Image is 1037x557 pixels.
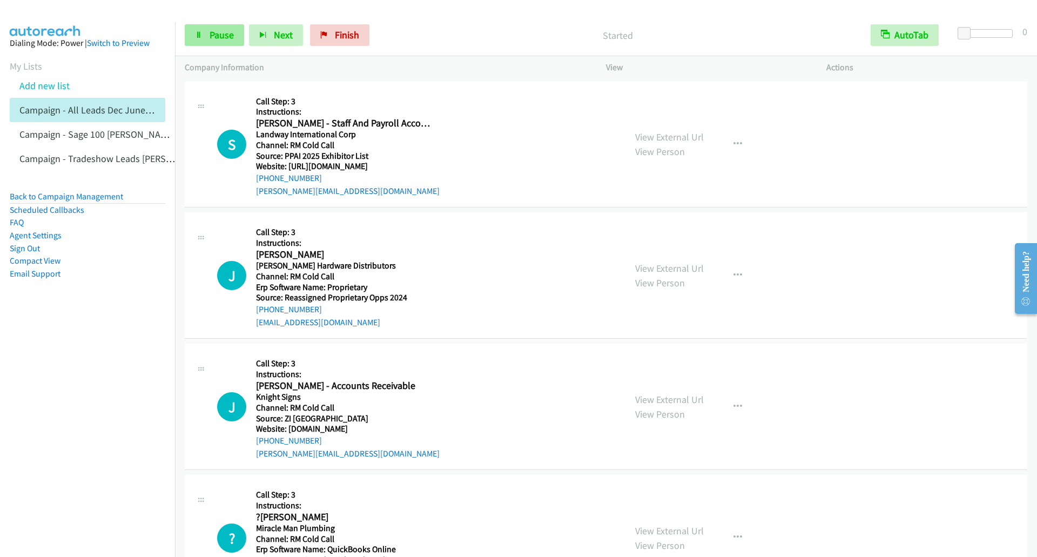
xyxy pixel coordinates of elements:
[635,131,704,143] a: View External Url
[217,130,246,159] h1: S
[256,186,440,196] a: [PERSON_NAME][EMAIL_ADDRESS][DOMAIN_NAME]
[384,28,851,43] p: Started
[871,24,939,46] button: AutoTab
[185,24,244,46] a: Pause
[256,534,436,545] h5: Channel: RM Cold Call
[256,413,440,424] h5: Source: ZI [GEOGRAPHIC_DATA]
[256,358,440,369] h5: Call Step: 3
[635,539,685,552] a: View Person
[10,230,62,240] a: Agent Settings
[10,191,123,202] a: Back to Campaign Management
[635,277,685,289] a: View Person
[249,24,303,46] button: Next
[256,129,440,140] h5: Landway International Corp
[256,511,433,524] h2: ?[PERSON_NAME]
[256,227,433,238] h5: Call Step: 3
[256,304,322,314] a: [PHONE_NUMBER]
[10,243,40,253] a: Sign Out
[19,79,70,92] a: Add new list
[217,392,246,421] h1: J
[274,29,293,41] span: Next
[185,61,587,74] p: Company Information
[256,161,440,172] h5: Website: [URL][DOMAIN_NAME]
[256,106,440,117] h5: Instructions:
[256,317,380,327] a: [EMAIL_ADDRESS][DOMAIN_NAME]
[256,392,440,402] h5: Knight Signs
[10,217,24,227] a: FAQ
[10,205,84,215] a: Scheduled Callbacks
[256,292,433,303] h5: Source: Reassigned Proprietary Opps 2024
[256,500,436,511] h5: Instructions:
[635,408,685,420] a: View Person
[635,393,704,406] a: View External Url
[217,261,246,290] h1: J
[635,262,704,274] a: View External Url
[256,173,322,183] a: [PHONE_NUMBER]
[256,96,440,107] h5: Call Step: 3
[217,524,246,553] div: The call is yet to be attempted
[10,269,60,279] a: Email Support
[256,435,322,446] a: [PHONE_NUMBER]
[87,38,150,48] a: Switch to Preview
[1022,24,1027,39] div: 0
[256,282,433,293] h5: Erp Software Name: Proprietary
[256,271,433,282] h5: Channel: RM Cold Call
[826,61,1027,74] p: Actions
[217,392,246,421] div: The call is yet to be attempted
[10,256,60,266] a: Compact View
[635,525,704,537] a: View External Url
[256,448,440,459] a: [PERSON_NAME][EMAIL_ADDRESS][DOMAIN_NAME]
[256,369,440,380] h5: Instructions:
[217,130,246,159] div: The call is yet to be attempted
[210,29,234,41] span: Pause
[19,104,247,116] a: Campaign - All Leads Dec June [PERSON_NAME] Cloned
[256,140,440,151] h5: Channel: RM Cold Call
[963,29,1013,38] div: Delay between calls (in seconds)
[10,60,42,72] a: My Lists
[256,238,433,249] h5: Instructions:
[256,402,440,413] h5: Channel: RM Cold Call
[256,544,436,555] h5: Erp Software Name: QuickBooks Online
[335,29,359,41] span: Finish
[256,380,433,392] h2: [PERSON_NAME] - Accounts Receivable
[217,524,246,553] h1: ?
[1006,236,1037,321] iframe: Resource Center
[256,117,433,130] h2: [PERSON_NAME] - Staff And Payroll Accountant
[256,424,440,434] h5: Website: [DOMAIN_NAME]
[256,260,433,271] h5: [PERSON_NAME] Hardware Distributors
[256,523,436,534] h5: Miracle Man Plumbing
[256,249,433,261] h2: [PERSON_NAME]
[606,61,807,74] p: View
[217,261,246,290] div: The call is yet to be attempted
[19,128,206,140] a: Campaign - Sage 100 [PERSON_NAME] Cloned
[635,145,685,158] a: View Person
[19,152,241,165] a: Campaign - Tradeshow Leads [PERSON_NAME] Cloned
[310,24,369,46] a: Finish
[10,37,165,50] div: Dialing Mode: Power |
[256,151,440,162] h5: Source: PPAI 2025 Exhibitor List
[256,489,436,500] h5: Call Step: 3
